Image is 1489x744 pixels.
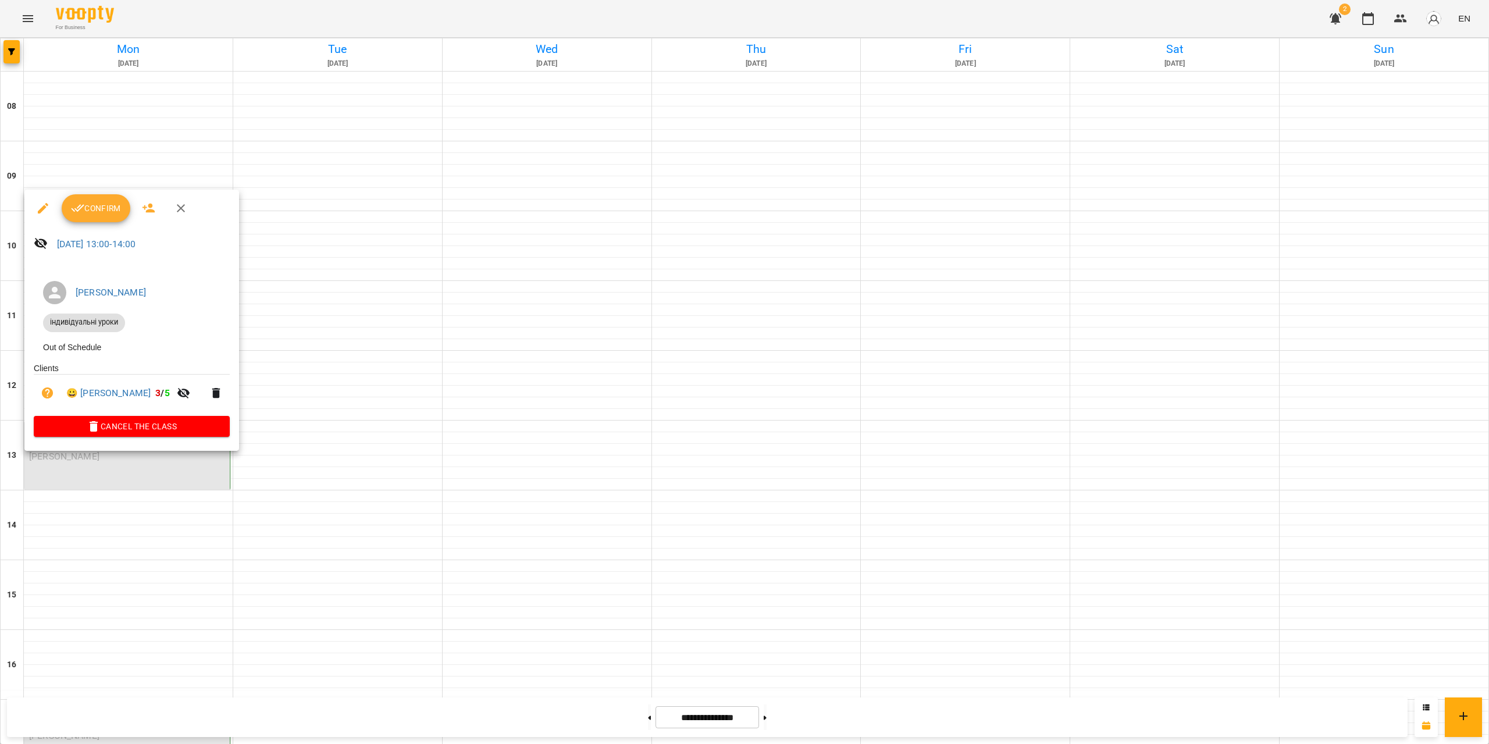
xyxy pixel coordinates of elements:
[43,317,125,327] span: індивідуальні уроки
[155,387,161,398] span: 3
[62,194,130,222] button: Confirm
[34,416,230,437] button: Cancel the class
[155,387,169,398] b: /
[34,337,230,358] li: Out of Schedule
[57,238,136,250] a: [DATE] 13:00-14:00
[43,419,220,433] span: Cancel the class
[34,362,230,417] ul: Clients
[76,287,146,298] a: [PERSON_NAME]
[66,386,151,400] a: 😀 [PERSON_NAME]
[34,379,62,407] button: Unpaid. Bill the attendance?
[71,201,121,215] span: Confirm
[165,387,170,398] span: 5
